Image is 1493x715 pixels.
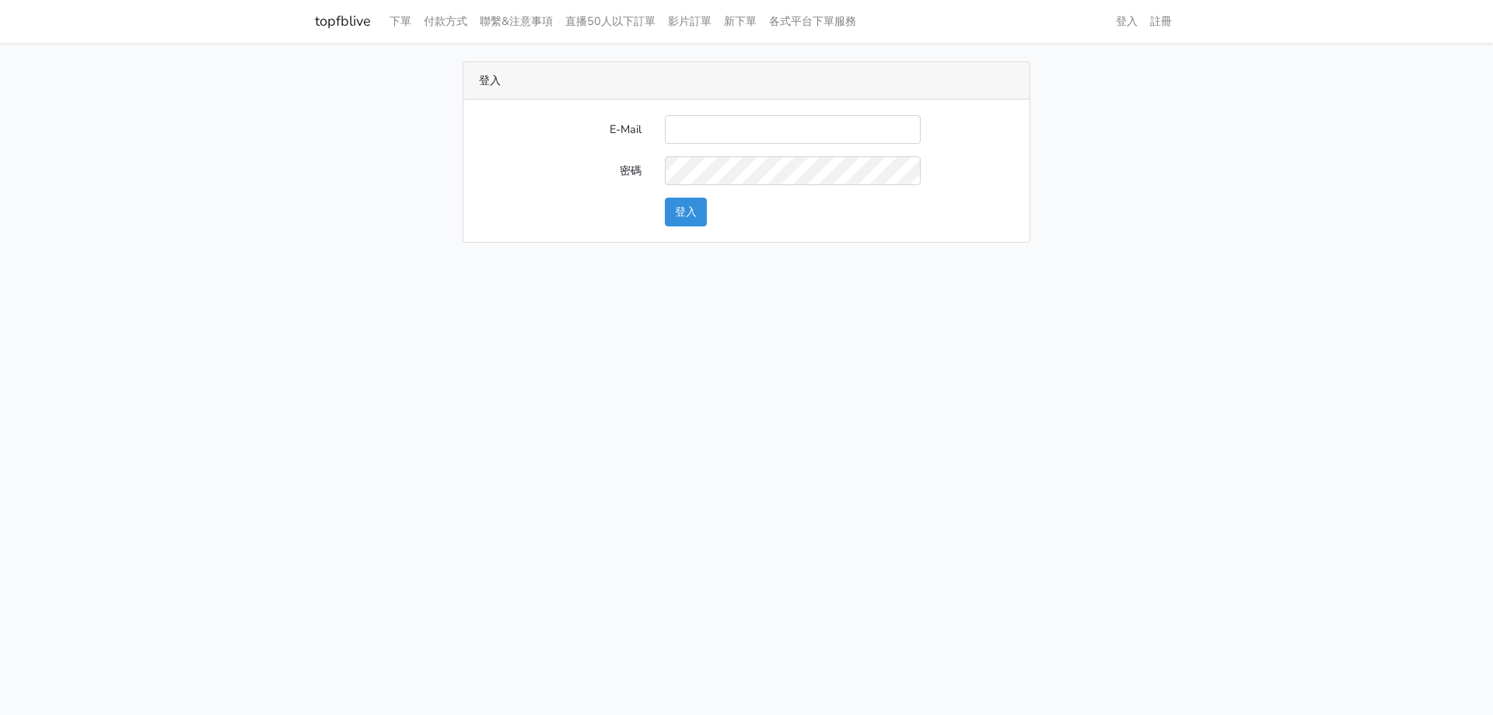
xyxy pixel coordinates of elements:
a: 註冊 [1144,6,1178,37]
a: 下單 [383,6,418,37]
label: 密碼 [467,156,653,185]
a: 各式平台下單服務 [763,6,862,37]
a: 新下單 [718,6,763,37]
a: 聯繫&注意事項 [474,6,559,37]
a: 直播50人以下訂單 [559,6,662,37]
label: E-Mail [467,115,653,144]
div: 登入 [463,62,1030,100]
a: topfblive [315,6,371,37]
a: 登入 [1110,6,1144,37]
button: 登入 [665,198,707,226]
a: 付款方式 [418,6,474,37]
a: 影片訂單 [662,6,718,37]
